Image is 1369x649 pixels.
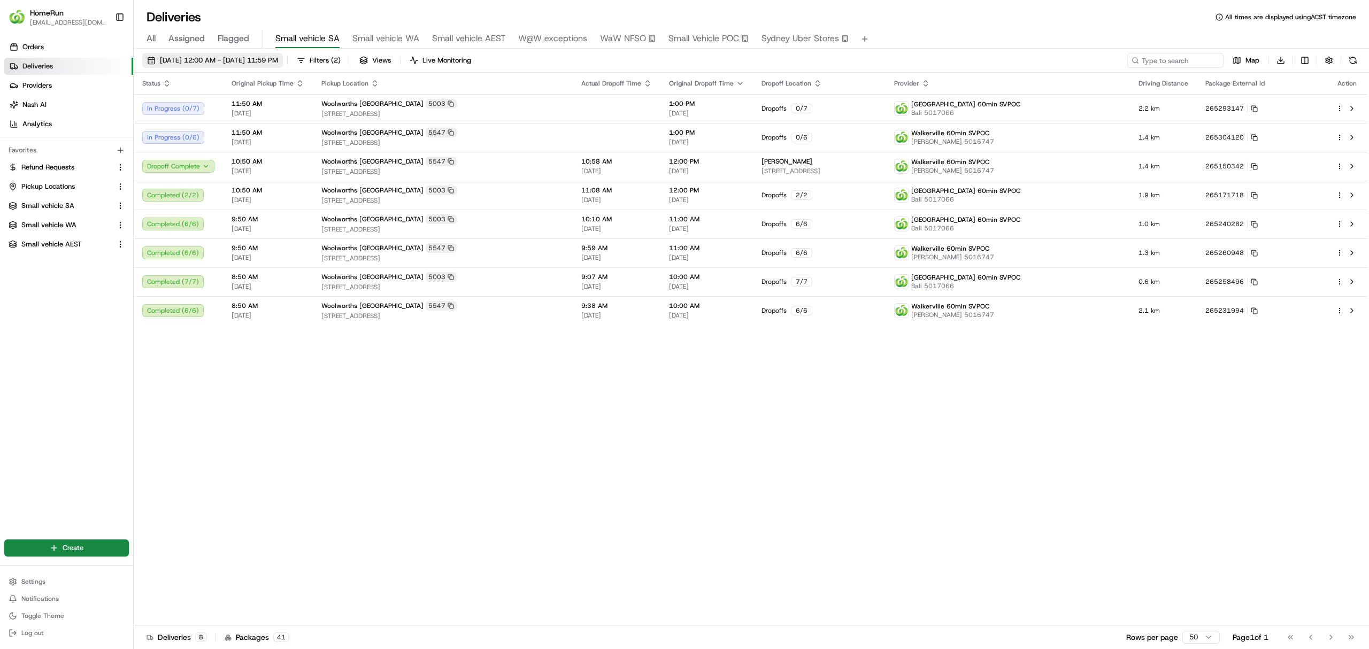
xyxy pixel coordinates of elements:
span: Woolworths [GEOGRAPHIC_DATA] [321,99,424,108]
button: Notifications [4,591,129,606]
button: Settings [4,574,129,589]
span: Orders [22,42,44,52]
span: [GEOGRAPHIC_DATA] 60min SVPOC [911,273,1020,282]
button: Create [4,539,129,557]
span: 11:08 AM [581,186,652,195]
span: 1.0 km [1139,220,1188,228]
span: [PERSON_NAME] 5016747 [911,137,994,146]
div: 6 / 6 [791,219,812,229]
span: W@W exceptions [518,32,587,45]
div: 7 / 7 [791,277,812,287]
span: [GEOGRAPHIC_DATA] 60min SVPOC [911,187,1020,195]
span: [DATE] [581,167,652,175]
button: Pickup Locations [4,178,129,195]
span: [DATE] [232,253,304,262]
span: [DATE] [669,109,744,118]
span: [PERSON_NAME] 5016747 [911,253,994,261]
span: Woolworths [GEOGRAPHIC_DATA] [321,273,424,281]
img: ww.png [895,304,909,318]
span: [DATE] 12:00 AM - [DATE] 11:59 PM [160,56,278,65]
span: [STREET_ADDRESS] [321,283,564,291]
span: [PERSON_NAME] [762,157,812,166]
span: Notifications [21,594,59,603]
button: Dropoff Complete [142,160,214,173]
div: Deliveries [147,632,207,643]
div: 5003 [426,99,457,109]
span: [DATE] [232,109,304,118]
a: Nash AI [4,96,133,113]
input: Type to search [1127,53,1224,68]
p: Rows per page [1126,632,1178,643]
button: 265171718 [1205,191,1258,199]
span: Dropoffs [762,277,787,286]
span: [DATE] [669,167,744,175]
a: Providers [4,77,133,94]
span: 265240282 [1205,220,1244,228]
img: ww.png [895,130,909,144]
span: Filters [310,56,341,65]
span: [STREET_ADDRESS] [321,225,564,234]
span: 11:00 AM [669,244,744,252]
span: Pickup Location [321,79,368,88]
span: Bali 5017066 [911,282,1020,290]
span: 2.1 km [1139,306,1188,315]
span: Flagged [218,32,249,45]
span: 1.4 km [1139,133,1188,142]
span: Small Vehicle POC [668,32,739,45]
div: 5003 [426,186,457,195]
button: 265258496 [1205,277,1258,286]
span: 10:58 AM [581,157,652,166]
span: [DATE] [232,282,304,291]
span: [STREET_ADDRESS] [321,167,564,176]
span: 1.9 km [1139,191,1188,199]
span: 10:10 AM [581,215,652,223]
a: Pickup Locations [9,182,112,191]
div: 8 [195,632,207,642]
span: 9:38 AM [581,302,652,310]
button: [DATE] 12:00 AM - [DATE] 11:59 PM [142,53,283,68]
div: 5547 [426,301,457,311]
span: Pickup Locations [21,182,75,191]
span: Sydney Uber Stores [762,32,839,45]
span: Nash AI [22,100,47,110]
span: 9:07 AM [581,273,652,281]
span: 265231994 [1205,306,1244,315]
span: Walkerville 60min SVPOC [911,129,989,137]
span: [DATE] [669,225,744,233]
div: Favorites [4,142,129,159]
span: Create [63,543,83,553]
span: 9:50 AM [232,244,304,252]
span: 11:00 AM [669,215,744,223]
button: Toggle Theme [4,608,129,623]
button: HomeRunHomeRun[EMAIL_ADDRESS][DOMAIN_NAME] [4,4,111,30]
button: Small vehicle AEST [4,236,129,253]
span: [STREET_ADDRESS] [762,167,876,175]
span: 9:59 AM [581,244,652,252]
span: 1:00 PM [669,128,744,137]
span: [STREET_ADDRESS] [321,312,564,320]
span: Woolworths [GEOGRAPHIC_DATA] [321,302,424,310]
span: 10:50 AM [232,186,304,195]
div: 5003 [426,272,457,282]
a: Analytics [4,115,133,133]
span: 265150342 [1205,162,1244,171]
img: ww.png [895,217,909,231]
span: Dropoffs [762,306,787,315]
span: Small vehicle WA [352,32,419,45]
a: Refund Requests [9,163,112,172]
span: 10:00 AM [669,273,744,281]
span: 9:50 AM [232,215,304,223]
span: 2.2 km [1139,104,1188,113]
button: [EMAIL_ADDRESS][DOMAIN_NAME] [30,18,106,27]
span: Dropoffs [762,220,787,228]
span: Dropoff Location [762,79,811,88]
span: Bali 5017066 [911,109,1020,117]
span: Analytics [22,119,52,129]
div: 41 [273,632,289,642]
span: 10:50 AM [232,157,304,166]
span: All [147,32,156,45]
span: [DATE] [581,311,652,320]
span: Actual Dropoff Time [581,79,641,88]
button: Small vehicle SA [4,197,129,214]
span: Driving Distance [1139,79,1188,88]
